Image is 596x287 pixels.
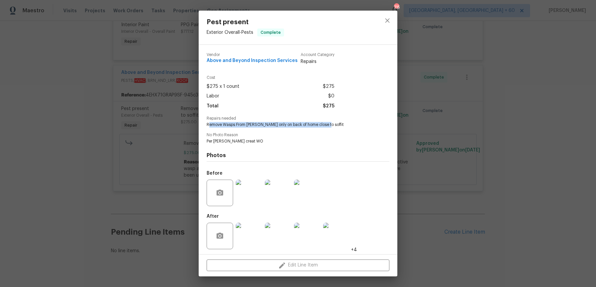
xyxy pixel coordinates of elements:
span: Repairs needed [207,116,389,121]
span: Repairs [301,58,334,65]
span: No Photo Reason [207,133,389,137]
h5: Before [207,171,223,176]
span: Remove Wasps From [PERSON_NAME] only on back of home close to soffit [207,122,371,128]
button: close [379,13,395,29]
span: Account Category [301,53,334,57]
span: Exterior Overall - Pests [207,30,253,35]
span: Labor [207,91,219,101]
span: Cost [207,76,334,80]
span: $275 [323,82,334,91]
span: Vendor [207,53,298,57]
span: Above and Beyond Inspection Services [207,58,298,63]
span: +4 [351,247,357,253]
span: Complete [258,29,283,36]
span: Pest present [207,19,284,26]
div: 715 [394,4,399,11]
h5: After [207,214,219,219]
span: $275 [323,101,334,111]
span: Total [207,101,219,111]
span: Per [PERSON_NAME] creat WO [207,139,371,144]
span: $275 x 1 count [207,82,239,91]
span: $0 [328,91,334,101]
h4: Photos [207,152,389,159]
